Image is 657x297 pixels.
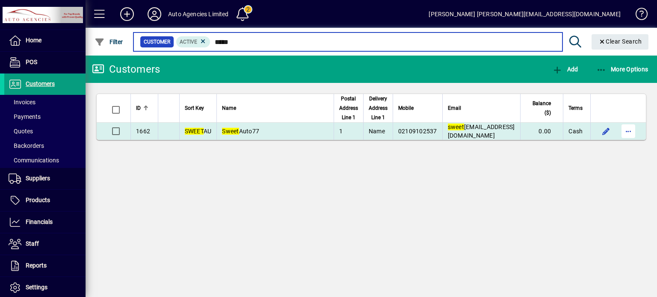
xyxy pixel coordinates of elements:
a: Staff [4,233,86,255]
div: Customers [92,62,160,76]
span: Auto77 [222,128,259,135]
div: Email [448,103,515,113]
span: More Options [596,66,648,73]
span: Name [369,128,385,135]
button: Edit [599,124,613,138]
em: Sweet [222,128,239,135]
mat-chip: Activation Status: Active [176,36,210,47]
div: Name [222,103,328,113]
span: Customer [144,38,170,46]
span: Reports [26,262,47,269]
span: POS [26,59,37,65]
span: Products [26,197,50,203]
span: Invoices [9,99,36,106]
span: Delivery Address Line 1 [369,94,388,122]
span: Suppliers [26,175,50,182]
a: Quotes [4,124,86,138]
span: Terms [568,103,583,113]
span: Cash [568,127,583,135]
a: Backorders [4,138,86,153]
span: 1662 [136,128,150,135]
td: 0.00 [520,123,563,140]
span: Active [180,39,197,45]
div: ID [136,103,153,113]
span: Backorders [9,142,44,149]
button: Clear [592,34,649,50]
span: 02109102537 [398,128,437,135]
span: Payments [9,113,41,120]
span: Balance ($) [526,99,551,118]
span: Add [552,66,578,73]
span: Quotes [9,128,33,135]
span: [EMAIL_ADDRESS][DOMAIN_NAME] [448,124,515,139]
span: Clear Search [598,38,642,45]
a: POS [4,52,86,73]
span: Name [222,103,236,113]
a: Invoices [4,95,86,109]
span: Home [26,37,41,44]
a: Reports [4,255,86,276]
em: SWEET [185,128,204,135]
div: [PERSON_NAME] [PERSON_NAME][EMAIL_ADDRESS][DOMAIN_NAME] [429,7,621,21]
span: Mobile [398,103,414,113]
button: Profile [141,6,168,22]
button: Add [550,62,580,77]
span: AU [185,128,212,135]
span: Postal Address Line 1 [339,94,358,122]
span: Customers [26,80,55,87]
button: Filter [92,34,125,50]
div: Auto Agencies Limited [168,7,229,21]
button: More Options [594,62,651,77]
span: 1 [339,128,343,135]
a: Financials [4,212,86,233]
div: Balance ($) [526,99,559,118]
span: Email [448,103,461,113]
a: Communications [4,153,86,168]
span: Filter [95,38,123,45]
span: Settings [26,284,47,291]
span: Sort Key [185,103,204,113]
a: Payments [4,109,86,124]
div: Mobile [398,103,437,113]
span: ID [136,103,141,113]
span: Communications [9,157,59,164]
a: Suppliers [4,168,86,189]
em: sweet [448,124,464,130]
span: Financials [26,218,53,225]
a: Products [4,190,86,211]
button: Add [113,6,141,22]
a: Home [4,30,86,51]
a: Knowledge Base [629,2,646,29]
span: Staff [26,240,39,247]
button: More options [621,124,635,138]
